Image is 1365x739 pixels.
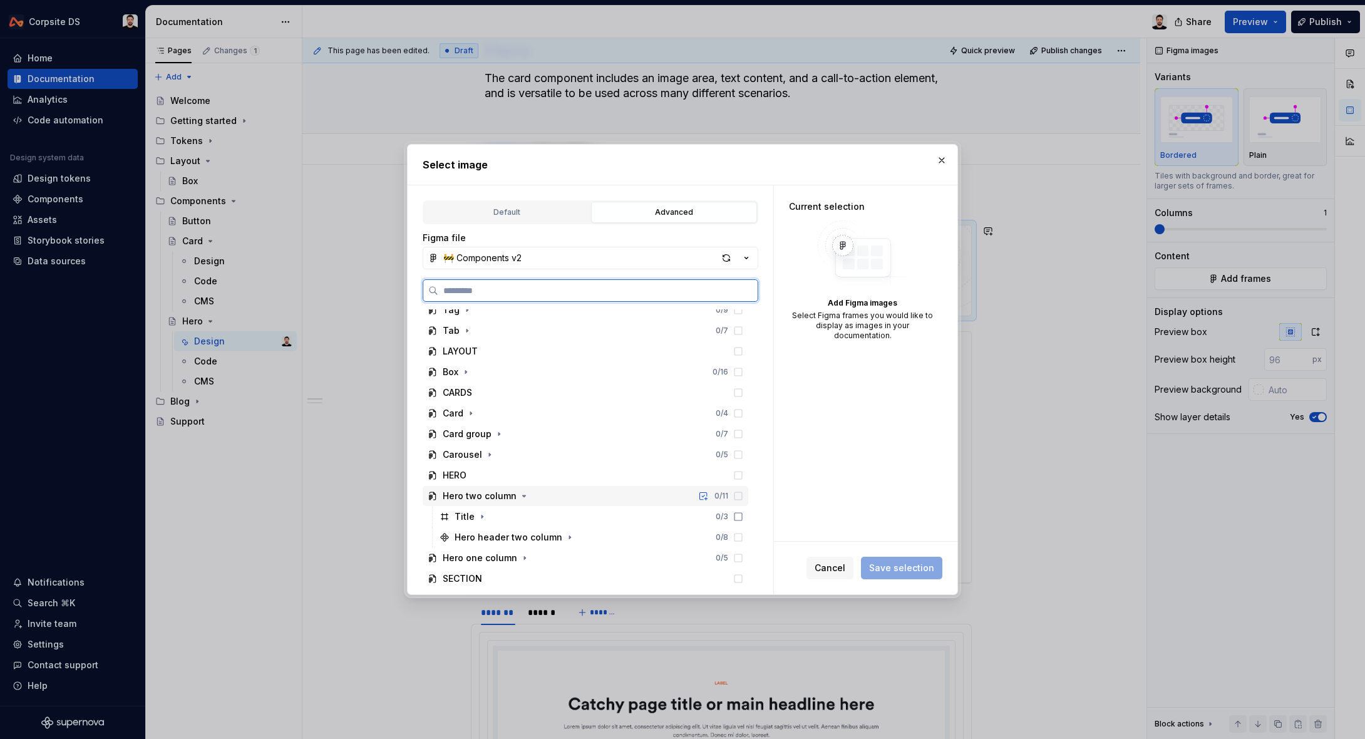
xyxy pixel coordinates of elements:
div: Carousel [443,448,482,461]
button: 🚧 Components v2 [423,247,758,269]
div: 0 / 7 [716,429,728,439]
div: Title [455,510,475,523]
div: Hero one column [443,552,517,564]
div: Hero two column [443,490,517,502]
div: CARDS [443,386,472,399]
div: Tag [443,304,460,316]
div: Hero header two column [455,531,562,544]
div: Card group [443,428,492,440]
div: 0 / 4 [716,408,728,418]
span: Cancel [815,562,845,574]
div: Current selection [789,200,936,213]
div: 0 / 11 [714,491,728,501]
div: Tab [443,324,460,337]
label: Figma file [423,232,466,244]
div: 0 / 9 [716,305,728,315]
div: HERO [443,469,466,482]
div: LAYOUT [443,345,478,358]
div: 0 / 16 [713,367,728,377]
div: SECTION [443,572,482,585]
div: 0 / 5 [716,553,728,563]
div: 0 / 8 [716,532,728,542]
div: Default [428,206,585,219]
div: Advanced [595,206,753,219]
div: Card [443,407,463,420]
div: Box [443,366,458,378]
div: 0 / 7 [716,326,728,336]
div: Add Figma images [789,298,936,308]
div: 0 / 3 [716,512,728,522]
div: Select Figma frames you would like to display as images in your documentation. [789,311,936,341]
h2: Select image [423,157,942,172]
div: 🚧 Components v2 [443,252,522,264]
button: Cancel [806,557,853,579]
div: 0 / 5 [716,450,728,460]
